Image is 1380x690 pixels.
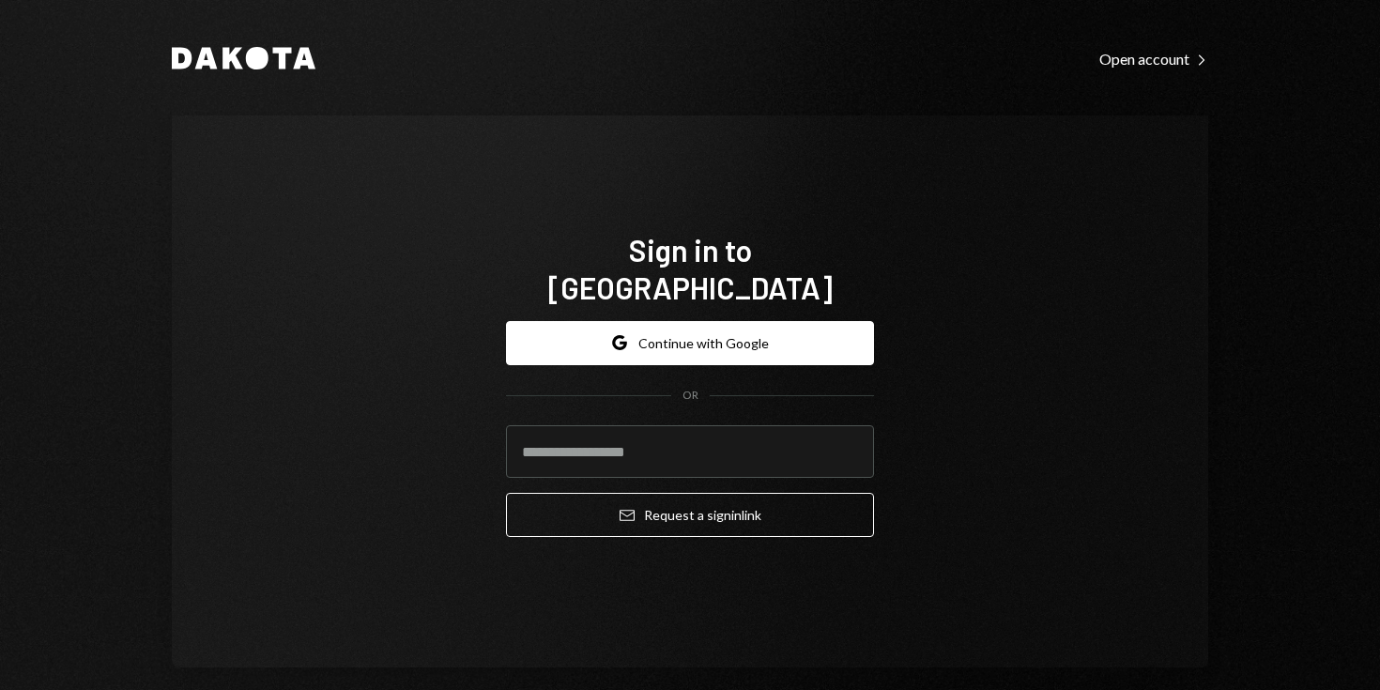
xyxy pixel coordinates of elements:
[1099,50,1208,69] div: Open account
[506,231,874,306] h1: Sign in to [GEOGRAPHIC_DATA]
[506,321,874,365] button: Continue with Google
[506,493,874,537] button: Request a signinlink
[682,388,698,404] div: OR
[1099,48,1208,69] a: Open account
